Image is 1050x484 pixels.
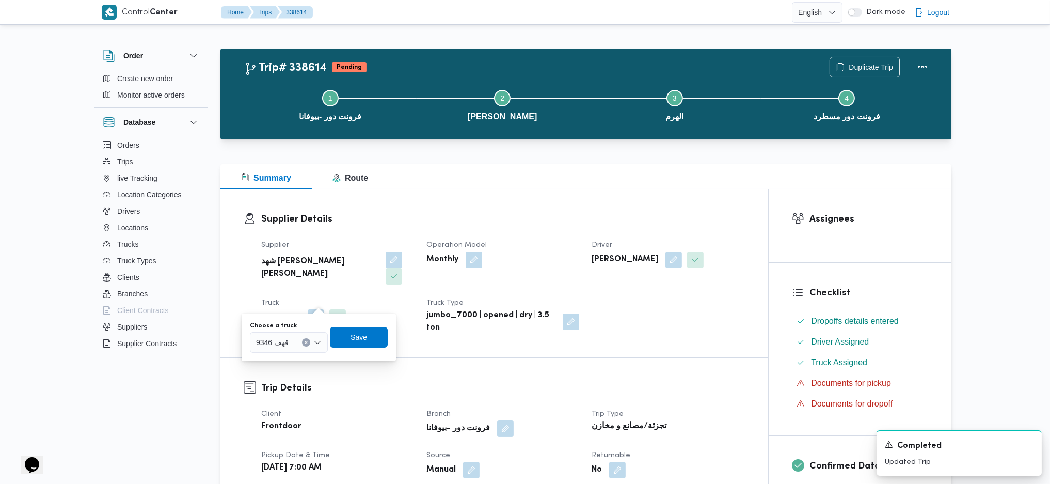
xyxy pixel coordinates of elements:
h2: Trip# 338614 [244,61,327,75]
b: قهف 9346 [261,311,300,324]
span: Dark mode [862,8,905,17]
h3: Assignees [809,212,928,226]
button: Logout [911,2,953,23]
span: Operation Model [426,242,487,248]
button: Supplier Contracts [99,335,204,352]
span: فرونت دور -بيوفانا [299,111,361,123]
h3: Checklist [809,286,928,300]
b: Frontdoor [261,420,301,433]
button: Locations [99,220,204,236]
b: [PERSON_NAME] [592,254,658,266]
button: Location Categories [99,186,204,203]
span: Location Categories [117,189,182,201]
span: 3 [673,94,677,102]
h3: Supplier Details [261,212,745,226]
b: فرونت دور -بيوفانا [426,423,490,435]
label: Choose a truck [250,322,297,330]
span: Drivers [117,205,140,217]
span: Documents for dropoff [811,399,893,408]
button: Drivers [99,203,204,220]
span: Driver Assigned [811,337,869,346]
iframe: chat widget [10,443,43,474]
button: Branches [99,286,204,302]
b: شهد [PERSON_NAME] [PERSON_NAME] [261,256,378,280]
button: Duplicate Trip [830,57,900,77]
button: Open list of options [313,338,322,347]
span: Dropoffs details entered [811,317,899,325]
button: Driver Assigned [792,334,928,350]
b: Manual [426,464,456,476]
span: Dropoffs details entered [811,315,899,327]
h3: Database [123,116,155,129]
span: Source [426,452,450,459]
span: Pickup date & time [261,452,330,459]
button: live Tracking [99,170,204,186]
span: Devices [117,354,143,366]
button: Home [221,6,252,19]
button: Save [330,327,388,348]
button: Create new order [99,70,204,87]
span: Truck [261,300,279,306]
span: Returnable [592,452,630,459]
span: فرونت دور مسطرد [814,111,880,123]
span: Trip Type [592,411,624,417]
button: [PERSON_NAME] [417,77,589,131]
span: Truck Type [426,300,464,306]
b: No [592,464,602,476]
button: Database [103,116,200,129]
span: Truck Assigned [811,356,867,369]
button: Monitor active orders [99,87,204,103]
span: Documents for dropoff [811,398,893,410]
span: Branches [117,288,148,300]
img: X8yXhbKr1z7QwAAAABJRU5ErkJggg== [102,5,117,20]
button: 338614 [278,6,313,19]
span: Logout [927,6,949,19]
span: Supplier Contracts [117,337,177,350]
button: Trips [250,6,280,19]
span: Documents for pickup [811,377,891,389]
span: [PERSON_NAME] [468,111,537,123]
span: Save [351,331,367,344]
b: [DATE] 7:00 AM [261,462,322,474]
span: Trips [117,155,133,168]
button: فرونت دور مسطرد [761,77,933,131]
button: Dropoffs details entered [792,313,928,330]
button: Actions [912,57,933,77]
button: Devices [99,352,204,368]
span: Duplicate Trip [849,61,893,73]
span: Trucks [117,238,138,251]
button: Clear input [302,338,310,347]
div: Order [94,70,208,107]
p: Updated Trip [885,457,1033,467]
b: Center [150,9,178,17]
span: Supplier [261,242,289,248]
span: الهرم [665,111,683,123]
button: فرونت دور -بيوفانا [244,77,417,131]
b: Pending [337,64,362,70]
span: Suppliers [117,321,147,333]
button: Orders [99,137,204,153]
span: Pending [332,62,367,72]
button: الهرم [588,77,761,131]
h3: Order [123,50,143,62]
span: Orders [117,139,139,151]
button: Clients [99,269,204,286]
span: Locations [117,222,148,234]
button: Order [103,50,200,62]
b: Monthly [426,254,458,266]
button: Client Contracts [99,302,204,319]
button: Suppliers [99,319,204,335]
span: Client [261,411,281,417]
h3: Confirmed Data [809,459,928,473]
span: live Tracking [117,172,157,184]
div: Notification [885,440,1033,452]
span: Summary [241,174,291,182]
button: Documents for pickup [792,375,928,392]
div: Database [94,137,208,361]
span: Truck Types [117,255,156,267]
button: Truck Assigned [792,354,928,371]
span: Driver Assigned [811,336,869,348]
button: Documents for dropoff [792,396,928,412]
h3: Trip Details [261,381,745,395]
